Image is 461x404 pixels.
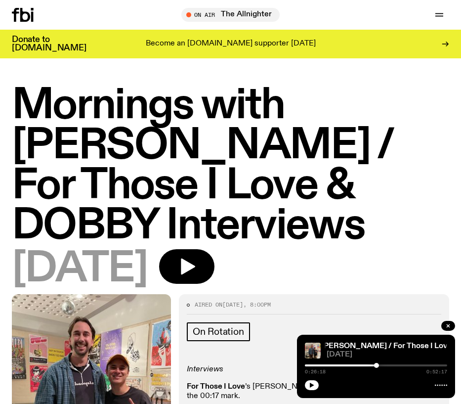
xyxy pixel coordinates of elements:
span: [DATE] [222,301,243,309]
img: DOBBY and Ben in the fbi.radio studio, standing in front of some tour posters [305,343,321,359]
h3: Donate to [DOMAIN_NAME] [12,36,86,52]
span: [DATE] [12,249,147,289]
span: 0:26:18 [305,369,326,374]
button: On AirThe Allnighter [181,8,280,22]
em: Interviews [187,365,223,373]
a: On Rotation [187,322,250,341]
p: Become an [DOMAIN_NAME] supporter [DATE] [146,40,316,48]
h1: Mornings with [PERSON_NAME] / For Those I Love & DOBBY Interviews [12,86,449,246]
p: ’s [PERSON_NAME] talks to [PERSON_NAME] from the 00:17 mark. [187,382,441,401]
span: [DATE] [327,351,447,359]
span: Aired on [195,301,222,309]
span: , 8:00pm [243,301,271,309]
span: On Rotation [193,326,244,337]
span: 0:52:17 [426,369,447,374]
strong: For Those I Love [187,383,245,391]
